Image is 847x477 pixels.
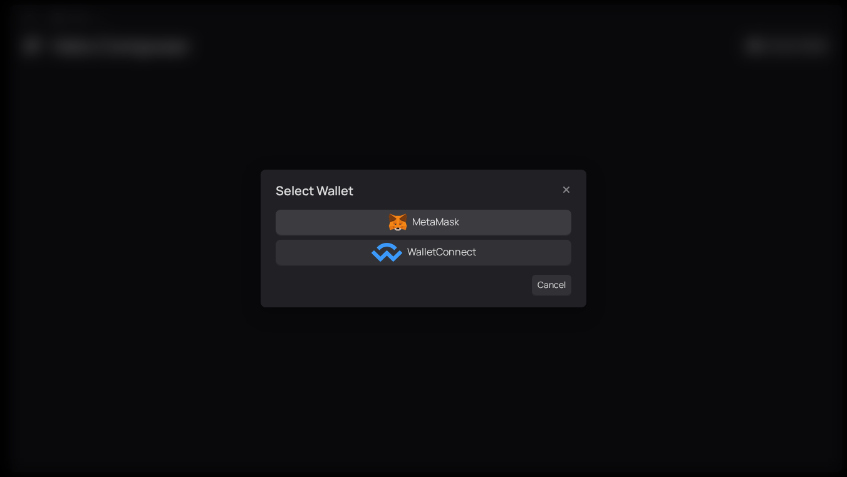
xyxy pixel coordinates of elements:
button: Cancel [532,275,571,295]
div: Select Wallet [276,182,541,200]
button: logoMetaMask [276,210,571,235]
img: logo [372,243,402,262]
span: WalletConnect [407,244,476,260]
button: logoWalletConnect [276,240,571,265]
img: logo [388,213,407,231]
span: MetaMask [412,214,459,230]
span: Cancel [538,278,566,292]
button: Close [556,180,576,200]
